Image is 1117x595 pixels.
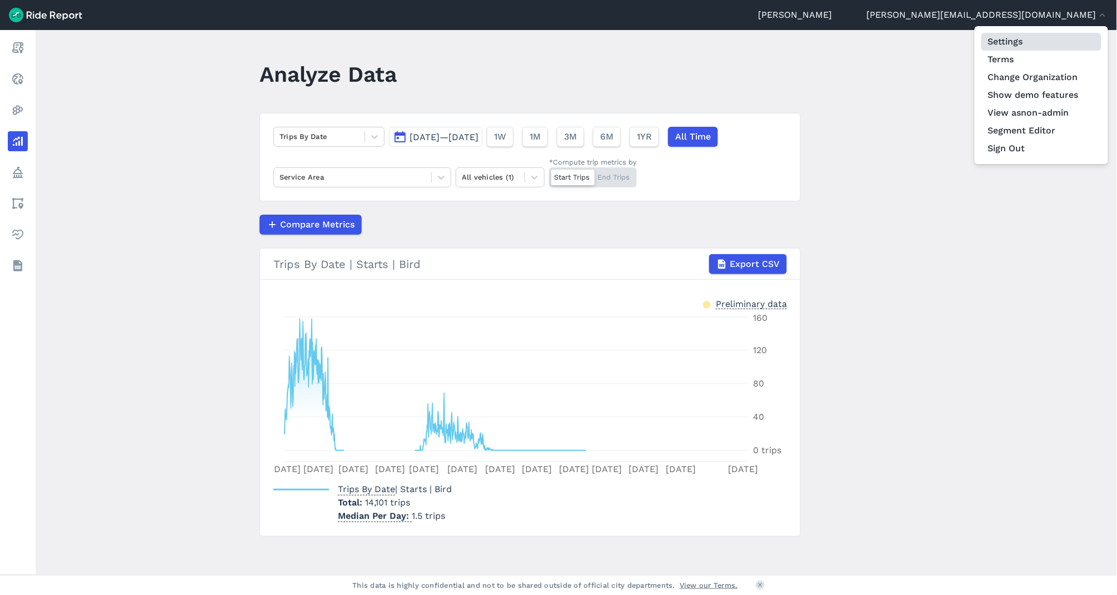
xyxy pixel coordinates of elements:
a: Terms [981,51,1101,68]
button: Show demo features [981,86,1101,104]
a: Settings [981,33,1101,51]
a: Segment Editor [981,122,1101,140]
a: Change Organization [981,68,1101,86]
button: Sign Out [981,140,1101,157]
button: View asnon-admin [981,104,1101,122]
